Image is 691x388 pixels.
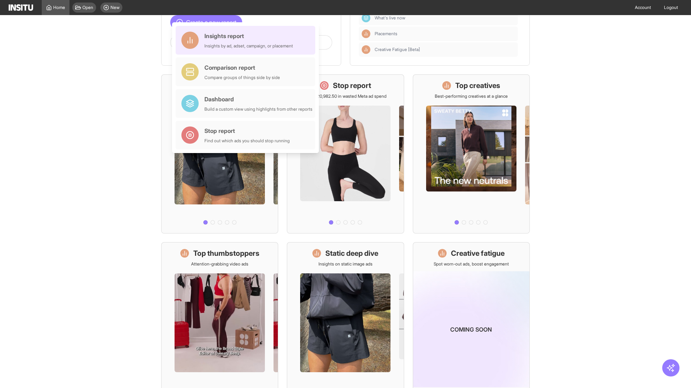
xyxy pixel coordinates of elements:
[9,4,33,11] img: Logo
[82,5,93,10] span: Open
[375,31,397,37] span: Placements
[204,138,290,144] div: Find out which ads you should stop running
[204,126,290,135] div: Stop report
[186,18,236,27] span: Create a new report
[362,29,370,38] div: Insights
[362,14,370,22] div: Dashboard
[375,47,515,52] span: Creative Fatigue [Beta]
[161,74,278,234] a: What's live nowSee all active ads instantly
[455,80,500,91] h1: Top creatives
[287,74,404,234] a: Stop reportSave £20,982.50 in wasted Meta ad spend
[375,31,515,37] span: Placements
[110,5,119,10] span: New
[191,261,248,267] p: Attention-grabbing video ads
[170,15,242,29] button: Create a new report
[204,63,280,72] div: Comparison report
[413,74,530,234] a: Top creativesBest-performing creatives at a glance
[204,32,293,40] div: Insights report
[204,75,280,80] div: Compare groups of things side by side
[362,45,370,54] div: Insights
[304,93,387,99] p: Save £20,982.50 in wasted Meta ad spend
[375,15,405,21] span: What's live now
[204,43,293,49] div: Insights by ad, adset, campaign, or placement
[319,261,372,267] p: Insights on static image ads
[375,47,420,52] span: Creative Fatigue [Beta]
[325,248,378,258] h1: Static deep dive
[435,93,508,99] p: Best-performing creatives at a glance
[193,248,259,258] h1: Top thumbstoppers
[204,95,312,103] div: Dashboard
[333,80,371,91] h1: Stop report
[53,5,65,10] span: Home
[204,106,312,112] div: Build a custom view using highlights from other reports
[375,15,515,21] span: What's live now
